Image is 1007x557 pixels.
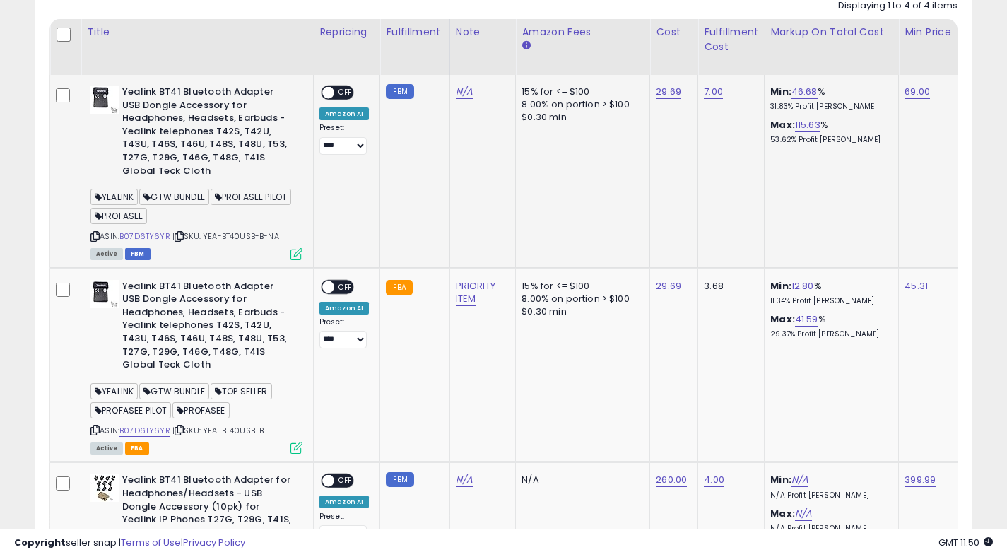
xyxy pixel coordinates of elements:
b: Max: [770,312,795,326]
span: All listings currently available for purchase on Amazon [90,442,123,455]
a: 399.99 [905,473,936,487]
div: 8.00% on portion > $100 [522,98,639,111]
b: Max: [770,118,795,131]
p: N/A Profit [PERSON_NAME] [770,491,888,500]
img: 51fWnaJxhDL._SL40_.jpg [90,86,119,114]
b: Yealink BT41 Bluetooth Adapter USB Dongle Accessory for Headphones, Headsets, Earbuds - Yealink t... [122,280,294,375]
small: FBA [386,280,412,295]
div: Fulfillment Cost [704,25,758,54]
p: 29.37% Profit [PERSON_NAME] [770,329,888,339]
th: The percentage added to the cost of goods (COGS) that forms the calculator for Min & Max prices. [765,19,899,75]
a: B07D6TY6YR [119,425,170,437]
div: % [770,119,888,145]
a: 7.00 [704,85,723,99]
img: 41JyG1W8tUL._SL40_.jpg [90,474,119,502]
div: Note [456,25,510,40]
div: % [770,86,888,112]
b: Min: [770,279,791,293]
small: Amazon Fees. [522,40,530,52]
span: TOP SELLER [211,383,272,399]
span: PROFASEE [90,208,147,224]
a: 115.63 [795,118,820,132]
div: Preset: [319,317,369,349]
span: YEALINK [90,189,138,205]
a: 41.59 [795,312,818,327]
b: Min: [770,473,791,486]
div: ASIN: [90,280,302,453]
div: ASIN: [90,86,302,259]
b: Min: [770,85,791,98]
span: OFF [334,281,357,293]
div: Markup on Total Cost [770,25,893,40]
span: OFF [334,475,357,487]
span: GTW BUNDLE [139,189,209,205]
a: N/A [795,507,812,521]
div: Repricing [319,25,374,40]
div: $0.30 min [522,111,639,124]
a: Privacy Policy [183,536,245,549]
div: Amazon AI [319,496,369,508]
div: Min Price [905,25,977,40]
div: Preset: [319,512,369,544]
a: N/A [791,473,808,487]
a: 12.80 [791,279,814,293]
span: FBM [125,248,151,260]
span: PROFASEE [172,402,229,418]
div: % [770,313,888,339]
b: Max: [770,507,795,520]
span: All listings currently available for purchase on Amazon [90,248,123,260]
div: Fulfillment [386,25,443,40]
a: 29.69 [656,85,681,99]
p: 11.34% Profit [PERSON_NAME] [770,296,888,306]
div: Title [87,25,307,40]
a: N/A [456,473,473,487]
small: FBM [386,472,413,487]
a: 29.69 [656,279,681,293]
a: B07D6TY6YR [119,230,170,242]
small: FBM [386,84,413,99]
span: | SKU: YEA-BT40USB-B-NA [172,230,279,242]
span: | SKU: YEA-BT40USB-B [172,425,264,436]
span: GTW BUNDLE [139,383,209,399]
a: 46.68 [791,85,818,99]
span: 2025-10-13 11:50 GMT [938,536,993,549]
a: 69.00 [905,85,930,99]
span: OFF [334,87,357,99]
span: PROFASEE PILOT [90,402,171,418]
span: PROFASEE PILOT [211,189,291,205]
div: 8.00% on portion > $100 [522,293,639,305]
a: 45.31 [905,279,928,293]
strong: Copyright [14,536,66,549]
a: 4.00 [704,473,724,487]
div: 3.68 [704,280,753,293]
div: N/A [522,474,639,486]
div: Amazon Fees [522,25,644,40]
div: $0.30 min [522,305,639,318]
p: 31.83% Profit [PERSON_NAME] [770,102,888,112]
b: Yealink BT41 Bluetooth Adapter USB Dongle Accessory for Headphones, Headsets, Earbuds - Yealink t... [122,86,294,181]
a: N/A [456,85,473,99]
div: 15% for <= $100 [522,86,639,98]
a: Terms of Use [121,536,181,549]
div: Amazon AI [319,107,369,120]
a: 260.00 [656,473,687,487]
div: seller snap | | [14,537,245,550]
div: Cost [656,25,692,40]
img: 51fWnaJxhDL._SL40_.jpg [90,280,119,308]
div: Amazon AI [319,302,369,315]
a: PRIORITY ITEM [456,279,495,306]
span: FBA [125,442,149,455]
div: 15% for <= $100 [522,280,639,293]
span: YEALINK [90,383,138,399]
p: 53.62% Profit [PERSON_NAME] [770,135,888,145]
div: Preset: [319,123,369,155]
div: % [770,280,888,306]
